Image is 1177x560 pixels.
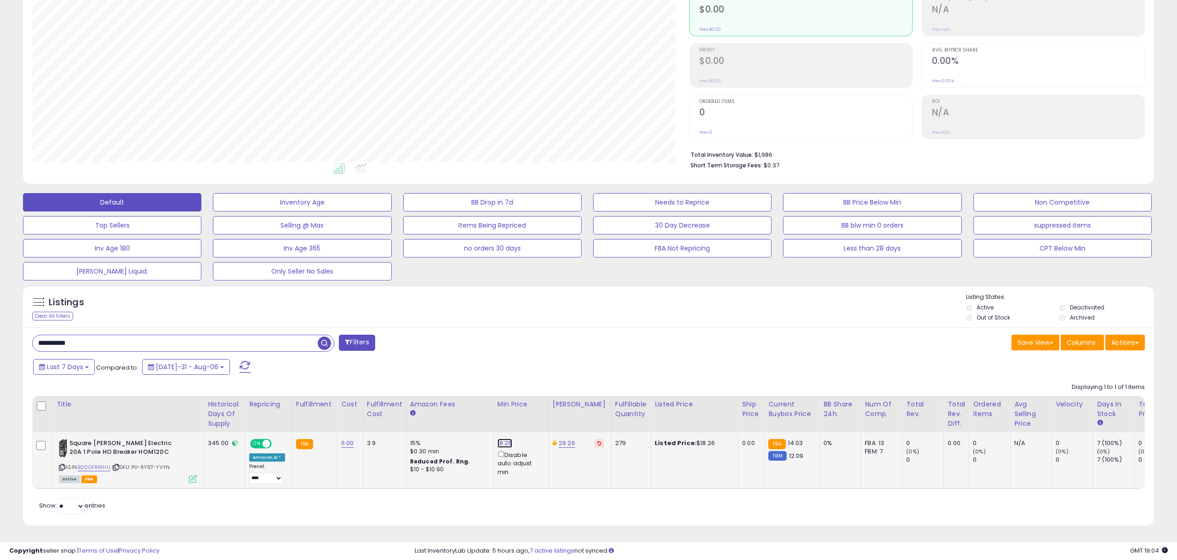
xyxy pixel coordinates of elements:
[208,439,238,447] div: 345.00
[1056,448,1068,455] small: (0%)
[768,400,816,419] div: Current Buybox Price
[615,400,647,419] div: Fulfillable Quantity
[1014,439,1045,447] div: N/A
[865,439,895,447] div: FBA: 13
[1011,335,1059,350] button: Save View
[742,400,760,419] div: Ship Price
[932,56,1144,68] h2: 0.00%
[906,456,943,464] div: 0
[367,400,402,419] div: Fulfillment Cost
[410,457,470,465] b: Reduced Prof. Rng.
[208,400,241,429] div: Historical Days Of Supply
[655,439,697,447] b: Listed Price:
[906,448,919,455] small: (0%)
[1138,456,1176,464] div: 0
[906,400,940,419] div: Total Rev.
[1056,400,1089,409] div: Velocity
[213,262,391,280] button: Only Seller No Sales
[403,193,582,211] button: BB Drop in 7d
[865,400,898,419] div: Num of Comp.
[699,130,712,135] small: Prev: 0
[59,439,67,457] img: 41pj2Qr2WPL._SL40_.jpg
[251,440,263,448] span: ON
[932,107,1144,120] h2: N/A
[341,400,359,409] div: Cost
[1067,338,1096,347] span: Columns
[906,439,943,447] div: 0
[57,400,200,409] div: Title
[977,303,994,311] label: Active
[341,439,354,448] a: 6.00
[699,99,912,104] span: Ordered Items
[119,546,160,555] a: Privacy Policy
[96,363,138,372] span: Compared to:
[699,27,721,32] small: Prev: $0.00
[213,193,391,211] button: Inventory Age
[213,216,391,234] button: Selling @ Max
[1097,400,1131,419] div: Days In Stock
[59,439,197,482] div: ASIN:
[1105,335,1145,350] button: Actions
[973,439,1010,447] div: 0
[1097,456,1134,464] div: 7 (100%)
[768,439,785,449] small: FBA
[977,314,1010,321] label: Out of Stock
[270,440,285,448] span: OFF
[1138,400,1172,419] div: Total Profit
[823,439,854,447] div: 0%
[403,239,582,257] button: no orders 30 days
[497,400,545,409] div: Min Price
[699,56,912,68] h2: $0.00
[948,400,965,429] div: Total Rev. Diff.
[932,99,1144,104] span: ROI
[593,193,771,211] button: Needs to Reprice
[553,400,607,409] div: [PERSON_NAME]
[783,216,961,234] button: BB blw min 0 orders
[699,107,912,120] h2: 0
[1097,448,1110,455] small: (0%)
[23,262,201,280] button: [PERSON_NAME] Liquid.
[699,4,912,17] h2: $0.00
[1138,439,1176,447] div: 0
[593,216,771,234] button: 30 Day Decrease
[742,439,757,447] div: 0.00
[691,149,1138,160] li: $1,986
[249,400,288,409] div: Repricing
[112,463,170,471] span: | SKU: PV-RY6T-YVYN
[932,130,950,135] small: Prev: N/A
[142,359,230,375] button: [DATE]-31 - Aug-06
[973,193,1152,211] button: Non Competitive
[966,293,1154,302] p: Listing States:
[32,312,73,320] div: Clear All Filters
[655,400,734,409] div: Listed Price
[973,239,1152,257] button: CPT Below Min
[367,439,399,447] div: 3.9
[823,400,857,419] div: BB Share 24h.
[1097,419,1103,427] small: Days In Stock.
[768,451,786,461] small: FBM
[1056,439,1093,447] div: 0
[530,546,574,555] a: 7 active listings
[973,400,1006,419] div: Ordered Items
[78,463,110,471] a: B00GFRIRHU
[559,439,575,448] a: 29.26
[47,362,83,371] span: Last 7 Days
[23,193,201,211] button: Default
[932,27,950,32] small: Prev: N/A
[23,239,201,257] button: Inv Age 180
[973,448,986,455] small: (0%)
[69,439,181,458] b: Square [PERSON_NAME] Electric 20A 1 Pole HO Breaker HOM120C
[410,447,486,456] div: $0.30 min
[1056,456,1093,464] div: 0
[699,48,912,53] span: Profit
[81,475,97,483] span: FBA
[691,161,762,169] b: Short Term Storage Fees:
[49,296,84,309] h5: Listings
[410,439,486,447] div: 15%
[655,439,731,447] div: $18.26
[497,439,512,448] a: 18.26
[59,475,80,483] span: All listings currently available for purchase on Amazon
[593,239,771,257] button: FBA Not Repricing
[1072,383,1145,392] div: Displaying 1 to 1 of 1 items
[789,451,804,460] span: 12.09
